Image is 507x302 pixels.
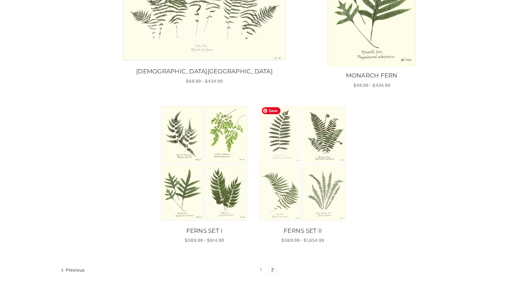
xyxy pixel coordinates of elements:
[160,104,249,222] img: Unframed
[262,107,281,114] span: Save
[90,67,319,76] a: LADY FERN GARDEN, Price range from $69.99 to $434.99
[60,266,447,275] nav: pagination
[258,104,347,221] img: Unframed
[269,266,276,274] a: Page 2 of 2
[186,78,223,84] span: $69.99 - $434.99
[61,266,87,275] a: Previous
[257,227,348,236] a: FERNS SET II, Price range from $589.99 to $1,654.99
[326,71,417,80] a: MONARCH FERN, Price range from $49.99 to $434.99
[258,266,264,274] a: Page 1 of 2
[159,227,250,236] a: FERNS SET I, Price range from $589.99 to $814.99
[160,104,249,222] a: FERNS SET I, Price range from $589.99 to $814.99
[353,82,390,88] span: $49.99 - $434.99
[281,237,324,243] span: $589.99 - $1,654.99
[185,237,224,243] span: $589.99 - $814.99
[258,104,347,222] a: FERNS SET II, Price range from $589.99 to $1,654.99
